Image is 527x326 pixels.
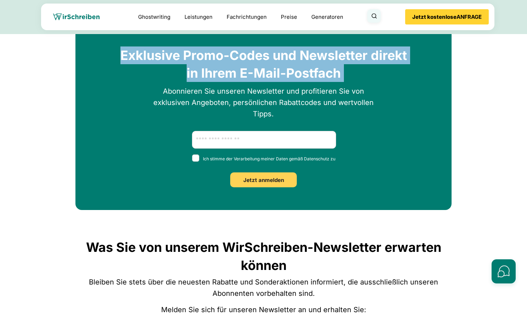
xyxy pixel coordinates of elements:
p: Melden Sie sich für unseren Newsletter an und erhalten Sie: [75,304,452,315]
button: Suche öffnen [367,9,381,23]
p: Bleiben Sie stets über die neuesten Rabatte und Sonderaktionen informiert, die ausschließlich uns... [75,276,452,299]
h2: Was Sie von unserem WirSchreiben-Newsletter erwarten können [75,238,452,274]
button: Jetzt kostenloseANFRAGE [405,9,489,24]
span: Ich stimme der Verarbeitung meiner Daten gemäß Datenschutz zu [192,154,335,164]
h2: Exklusive Promo-Codes und Newsletter direkt in Ihrem E-Mail-Postfach [115,46,413,82]
p: Abonnieren Sie unseren Newsletter und profitieren Sie von exklusiven Angeboten, persönlichen Raba... [148,85,379,120]
button: Jetzt anmelden [230,172,297,187]
a: Fachrichtungen [227,13,267,21]
a: Preise [281,13,297,20]
a: Ghostwriting [138,13,170,21]
a: Generatoren [311,13,343,21]
a: Leistungen [185,13,212,21]
img: wirschreiben [53,13,100,21]
b: Jetzt kostenlose [412,13,457,20]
